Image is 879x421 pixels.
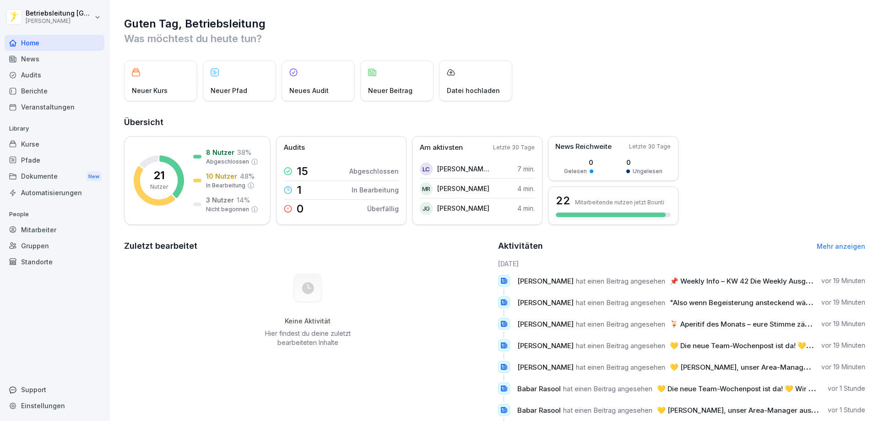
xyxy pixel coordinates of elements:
[563,384,652,393] span: hat einen Beitrag angesehen
[817,242,865,250] a: Mehr anzeigen
[447,86,500,95] p: Datei hochladen
[5,51,104,67] a: News
[828,384,865,393] p: vor 1 Stunde
[132,86,168,95] p: Neuer Kurs
[563,406,652,415] span: hat einen Beitrag angesehen
[517,363,574,372] span: [PERSON_NAME]
[237,195,250,205] p: 14 %
[368,86,412,95] p: Neuer Beitrag
[517,164,535,174] p: 7 min.
[5,67,104,83] a: Audits
[576,298,665,307] span: hat einen Beitrag angesehen
[297,185,302,196] p: 1
[211,86,247,95] p: Neuer Pfad
[437,203,489,213] p: [PERSON_NAME]
[420,182,433,195] div: MR
[5,83,104,99] a: Berichte
[349,166,399,176] p: Abgeschlossen
[420,163,433,175] div: LC
[5,382,104,398] div: Support
[26,18,92,24] p: [PERSON_NAME]
[5,254,104,270] a: Standorte
[5,99,104,115] a: Veranstaltungen
[629,142,671,151] p: Letzte 30 Tage
[828,405,865,415] p: vor 1 Stunde
[575,199,664,206] p: Mitarbeitende nutzen jetzt Bounti
[5,238,104,254] a: Gruppen
[517,341,574,350] span: [PERSON_NAME]
[5,168,104,185] a: DokumenteNew
[5,168,104,185] div: Dokumente
[517,277,574,285] span: [PERSON_NAME]
[206,148,234,157] p: 8 Nutzer
[821,298,865,307] p: vor 19 Minuten
[420,142,463,153] p: Am aktivsten
[564,167,587,175] p: Gelesen
[86,171,102,182] div: New
[153,170,165,181] p: 21
[498,240,543,252] h2: Aktivitäten
[517,203,535,213] p: 4 min.
[555,142,612,152] p: News Reichweite
[821,362,865,372] p: vor 19 Minuten
[517,406,561,415] span: Babar Rasool
[576,363,665,372] span: hat einen Beitrag angesehen
[420,202,433,215] div: JG
[26,10,92,17] p: Betriebsleitung [GEOGRAPHIC_DATA]
[5,398,104,414] a: Einstellungen
[367,204,399,213] p: Überfällig
[297,166,308,177] p: 15
[576,277,665,285] span: hat einen Beitrag angesehen
[517,384,561,393] span: Babar Rasool
[124,240,492,252] h2: Zuletzt bearbeitet
[821,276,865,285] p: vor 19 Minuten
[124,16,865,31] h1: Guten Tag, Betriebsleitung
[517,298,574,307] span: [PERSON_NAME]
[821,341,865,350] p: vor 19 Minuten
[633,167,662,175] p: Ungelesen
[297,203,304,214] p: 0
[5,136,104,152] a: Kurse
[284,142,305,153] p: Audits
[206,181,245,190] p: In Bearbeitung
[124,31,865,46] p: Was möchtest du heute tun?
[261,329,354,347] p: Hier findest du deine zuletzt bearbeiteten Inhalte
[261,317,354,325] h5: Keine Aktivität
[150,183,168,191] p: Nutzer
[5,152,104,168] a: Pfade
[237,148,251,157] p: 38 %
[564,158,593,167] p: 0
[206,205,249,213] p: Nicht begonnen
[517,320,574,328] span: [PERSON_NAME]
[437,164,490,174] p: [PERSON_NAME] [PERSON_NAME]
[5,35,104,51] a: Home
[206,158,249,166] p: Abgeschlossen
[5,207,104,222] p: People
[576,320,665,328] span: hat einen Beitrag angesehen
[626,158,662,167] p: 0
[5,121,104,136] p: Library
[821,319,865,328] p: vor 19 Minuten
[206,171,237,181] p: 10 Nutzer
[240,171,255,181] p: 48 %
[206,195,234,205] p: 3 Nutzer
[5,185,104,201] div: Automatisierungen
[556,193,570,208] h3: 22
[437,184,489,193] p: [PERSON_NAME]
[289,86,329,95] p: Neues Audit
[493,143,535,152] p: Letzte 30 Tage
[5,222,104,238] a: Mitarbeiter
[352,185,399,195] p: In Bearbeitung
[498,259,866,268] h6: [DATE]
